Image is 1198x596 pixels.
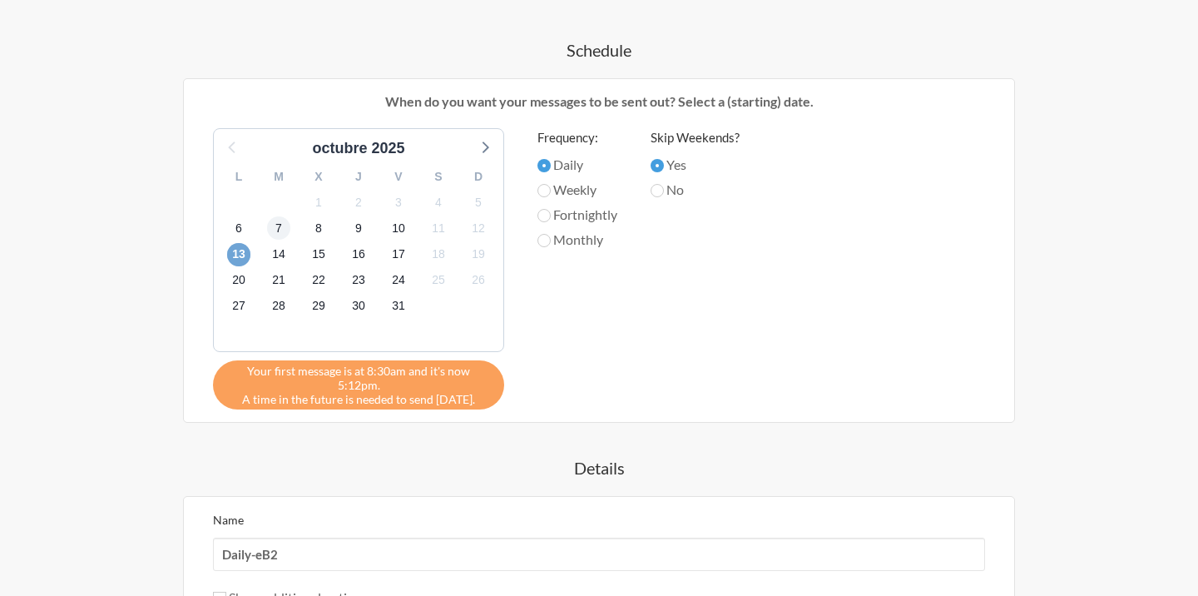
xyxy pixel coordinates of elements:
[537,234,551,247] input: Monthly
[267,269,290,292] span: viernes, 21 de noviembre de 2025
[537,230,617,250] label: Monthly
[305,137,411,160] div: octubre 2025
[418,164,458,190] div: S
[307,243,330,266] span: sábado, 15 de noviembre de 2025
[427,191,450,214] span: martes, 4 de noviembre de 2025
[347,243,370,266] span: domingo, 16 de noviembre de 2025
[387,191,410,214] span: lunes, 3 de noviembre de 2025
[467,216,490,240] span: miércoles, 12 de noviembre de 2025
[537,205,617,225] label: Fortnightly
[467,191,490,214] span: miércoles, 5 de noviembre de 2025
[267,243,290,266] span: viernes, 14 de noviembre de 2025
[537,128,617,147] label: Frequency:
[267,295,290,318] span: viernes, 28 de noviembre de 2025
[651,159,664,172] input: Yes
[427,216,450,240] span: martes, 11 de noviembre de 2025
[387,269,410,292] span: lunes, 24 de noviembre de 2025
[299,164,339,190] div: X
[307,295,330,318] span: sábado, 29 de noviembre de 2025
[347,191,370,214] span: domingo, 2 de noviembre de 2025
[347,269,370,292] span: domingo, 23 de noviembre de 2025
[387,243,410,266] span: lunes, 17 de noviembre de 2025
[427,243,450,266] span: martes, 18 de noviembre de 2025
[651,184,664,197] input: No
[227,295,250,318] span: jueves, 27 de noviembre de 2025
[651,180,740,200] label: No
[347,295,370,318] span: domingo, 30 de noviembre de 2025
[537,155,617,175] label: Daily
[213,513,244,527] label: Name
[537,209,551,222] input: Fortnightly
[227,243,250,266] span: jueves, 13 de noviembre de 2025
[387,295,410,318] span: lunes, 1 de diciembre de 2025
[467,269,490,292] span: miércoles, 26 de noviembre de 2025
[116,456,1082,479] h4: Details
[219,164,259,190] div: L
[339,164,379,190] div: J
[467,243,490,266] span: miércoles, 19 de noviembre de 2025
[259,164,299,190] div: M
[116,38,1082,62] h4: Schedule
[537,184,551,197] input: Weekly
[537,180,617,200] label: Weekly
[458,164,498,190] div: D
[213,360,504,410] div: A time in the future is needed to send [DATE].
[307,216,330,240] span: sábado, 8 de noviembre de 2025
[227,269,250,292] span: jueves, 20 de noviembre de 2025
[651,128,740,147] label: Skip Weekends?
[213,538,985,571] input: We suggest a 2 to 4 word name
[379,164,418,190] div: V
[387,216,410,240] span: lunes, 10 de noviembre de 2025
[267,216,290,240] span: viernes, 7 de noviembre de 2025
[347,216,370,240] span: domingo, 9 de noviembre de 2025
[227,216,250,240] span: jueves, 6 de noviembre de 2025
[225,364,492,392] span: Your first message is at 8:30am and it's now 5:12pm.
[651,155,740,175] label: Yes
[427,269,450,292] span: martes, 25 de noviembre de 2025
[307,269,330,292] span: sábado, 22 de noviembre de 2025
[537,159,551,172] input: Daily
[196,92,1002,112] p: When do you want your messages to be sent out? Select a (starting) date.
[307,191,330,214] span: sábado, 1 de noviembre de 2025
